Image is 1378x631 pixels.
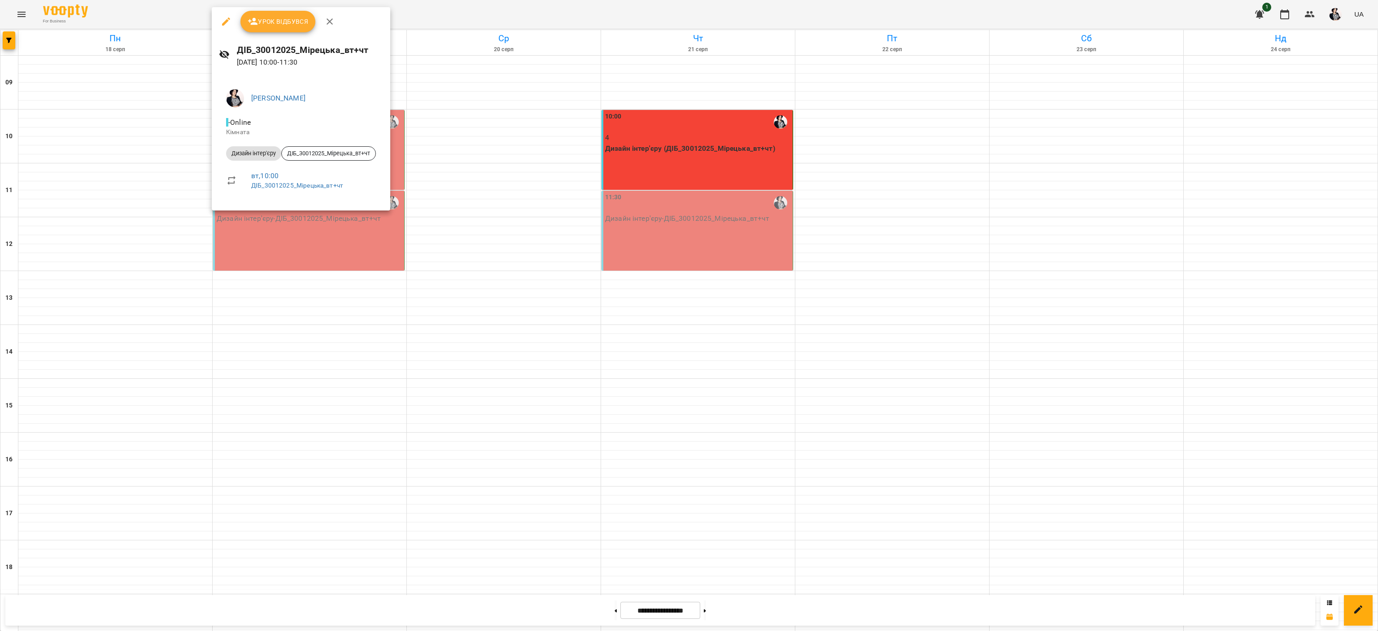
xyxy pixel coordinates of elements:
[237,57,383,68] p: [DATE] 10:00 - 11:30
[237,43,383,57] h6: ДІБ_30012025_Мірецька_вт+чт
[226,149,281,158] span: Дизайн інтер'єру
[248,16,309,27] span: Урок відбувся
[251,94,305,102] a: [PERSON_NAME]
[226,118,253,127] span: - Online
[281,146,376,161] div: ДІБ_30012025_Мірецька_вт+чт
[226,89,244,107] img: c8bf1b7ea891a2671d46e73f1d62b853.jpg
[282,149,375,158] span: ДІБ_30012025_Мірецька_вт+чт
[240,11,316,32] button: Урок відбувся
[251,182,343,189] a: ДІБ_30012025_Мірецька_вт+чт
[226,128,376,137] p: Кімната
[251,171,279,180] a: вт , 10:00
